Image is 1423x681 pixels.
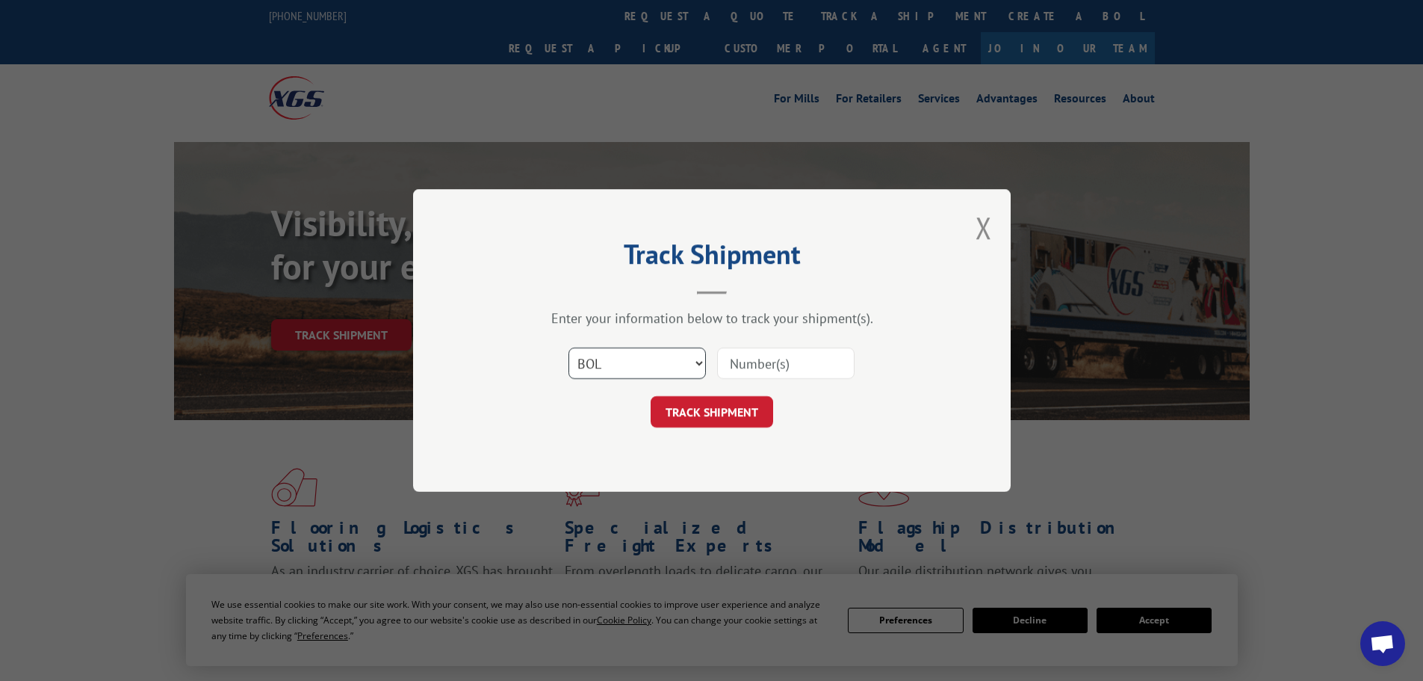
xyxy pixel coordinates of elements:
button: TRACK SHIPMENT [651,396,773,428]
div: Open chat [1360,621,1405,666]
h2: Track Shipment [488,244,936,272]
input: Number(s) [717,348,855,379]
div: Enter your information below to track your shipment(s). [488,309,936,327]
button: Close modal [976,208,992,247]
